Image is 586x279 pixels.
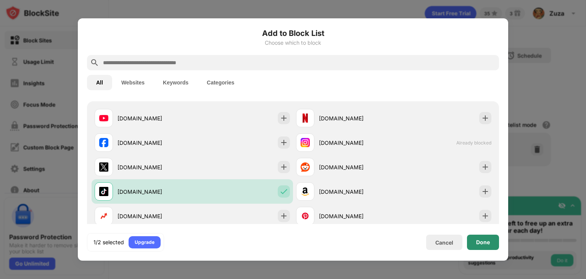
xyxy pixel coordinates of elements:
[93,238,124,246] div: 1/2 selected
[118,188,192,196] div: [DOMAIN_NAME]
[99,114,108,123] img: favicons
[319,163,394,171] div: [DOMAIN_NAME]
[319,114,394,122] div: [DOMAIN_NAME]
[301,138,310,147] img: favicons
[112,75,154,90] button: Websites
[118,212,192,220] div: [DOMAIN_NAME]
[319,139,394,147] div: [DOMAIN_NAME]
[198,75,243,90] button: Categories
[476,239,490,245] div: Done
[87,75,112,90] button: All
[118,114,192,122] div: [DOMAIN_NAME]
[154,75,198,90] button: Keywords
[301,162,310,172] img: favicons
[301,114,310,123] img: favicons
[99,162,108,172] img: favicons
[301,211,310,221] img: favicons
[99,187,108,196] img: favicons
[118,139,192,147] div: [DOMAIN_NAME]
[456,140,491,146] span: Already blocked
[435,239,453,246] div: Cancel
[90,58,99,67] img: search.svg
[99,211,108,221] img: favicons
[319,212,394,220] div: [DOMAIN_NAME]
[87,28,499,39] h6: Add to Block List
[135,238,155,246] div: Upgrade
[301,187,310,196] img: favicons
[99,138,108,147] img: favicons
[118,163,192,171] div: [DOMAIN_NAME]
[319,188,394,196] div: [DOMAIN_NAME]
[87,40,499,46] div: Choose which to block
